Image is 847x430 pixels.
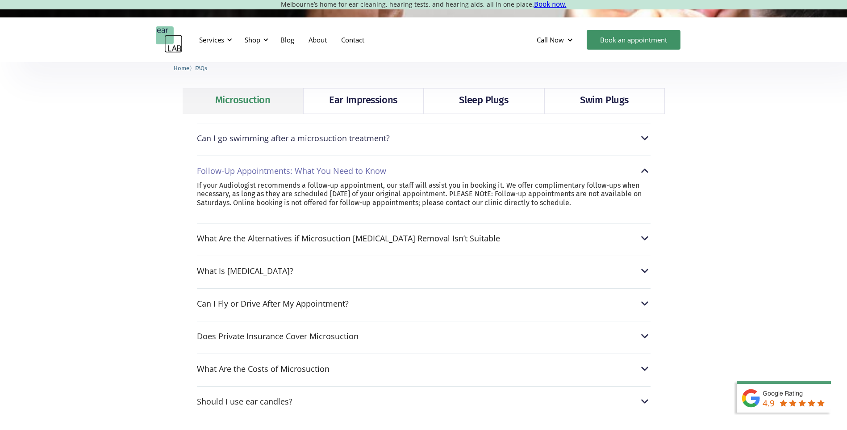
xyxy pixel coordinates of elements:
[301,27,334,53] a: About
[197,232,651,244] div: What Are the Alternatives if Microsuction [MEDICAL_DATA] Removal Isn’t Suitable
[197,234,500,243] div: What Are the Alternatives if Microsuction [MEDICAL_DATA] Removal Isn’t Suitable
[459,93,508,107] div: Sleep Plugs
[580,93,629,107] div: Swim Plugs
[197,134,390,143] div: Can I go swimming after a microsuction treatment?
[195,65,207,72] span: FAQs
[197,165,651,177] div: Follow-Up Appointments: What You Need to Know
[199,35,224,44] div: Services
[195,63,207,72] a: FAQs
[245,35,260,44] div: Shop
[197,265,651,277] div: What Is [MEDICAL_DATA]?
[174,65,189,72] span: Home
[197,181,651,207] p: If your Audiologist recommends a follow-up appointment, our staff will assist you in booking it. ...
[156,26,183,53] a: home
[239,26,271,53] div: Shop
[334,27,371,53] a: Contact
[197,397,292,406] div: Should I use ear candles?
[194,26,235,53] div: Services
[329,93,397,107] div: Ear Impressions
[537,35,564,44] div: Call Now
[215,93,271,107] div: Microsuction
[197,298,651,309] div: Can I Fly or Drive After My Appointment?
[197,181,651,216] nav: Follow-Up Appointments: What You Need to Know
[197,364,330,373] div: What Are the Costs of Microsuction
[530,26,582,53] div: Call Now
[197,166,386,175] div: Follow-Up Appointments: What You Need to Know
[197,330,651,342] div: Does Private Insurance Cover Microsuction
[197,332,359,341] div: Does Private Insurance Cover Microsuction
[197,132,651,144] div: Can I go swimming after a microsuction treatment?
[197,396,651,407] div: Should I use ear candles?
[174,63,195,73] li: 〉
[197,363,651,375] div: What Are the Costs of Microsuction
[197,266,293,275] div: What Is [MEDICAL_DATA]?
[174,63,189,72] a: Home
[587,30,680,50] a: Book an appointment
[273,27,301,53] a: Blog
[197,299,349,308] div: Can I Fly or Drive After My Appointment?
